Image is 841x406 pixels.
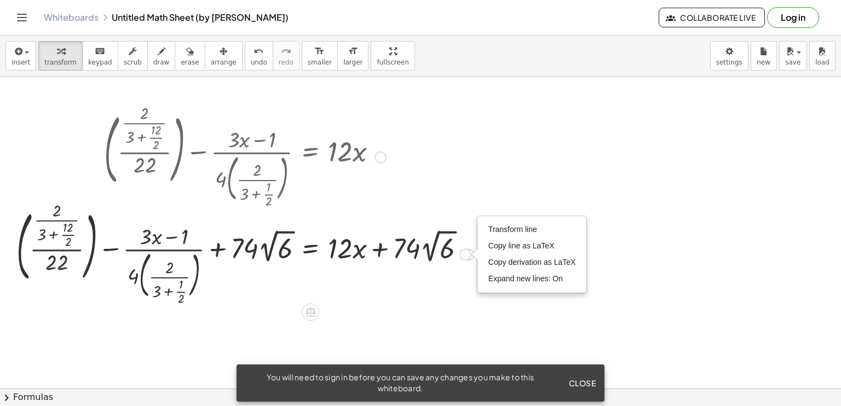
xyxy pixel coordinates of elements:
span: erase [181,59,199,66]
button: keyboardkeypad [82,41,118,71]
button: Close [564,373,600,393]
div: You will need to sign in before you can save any changes you make to this whiteboard. [245,372,555,394]
i: redo [281,45,291,58]
span: fullscreen [377,59,408,66]
button: transform [38,41,83,71]
i: undo [254,45,264,58]
button: redoredo [273,41,299,71]
button: undoundo [245,41,273,71]
span: arrange [211,59,237,66]
button: new [751,41,777,71]
button: settings [710,41,748,71]
button: save [779,41,807,71]
div: Apply the same math to both sides of the equation [302,303,319,321]
i: keyboard [95,45,105,58]
button: Toggle navigation [13,9,31,26]
i: format_size [314,45,325,58]
button: Collaborate Live [659,8,765,27]
span: undo [251,59,267,66]
span: insert [11,59,30,66]
span: larger [343,59,362,66]
span: load [815,59,830,66]
button: format_sizelarger [337,41,368,71]
span: transform [44,59,77,66]
span: keypad [88,59,112,66]
button: format_sizesmaller [302,41,338,71]
span: new [757,59,770,66]
span: Close [568,378,596,388]
span: Expand new lines: On [488,274,563,283]
button: arrange [205,41,243,71]
span: settings [716,59,742,66]
span: Transform line [488,225,537,234]
span: draw [153,59,170,66]
button: fullscreen [371,41,414,71]
span: smaller [308,59,332,66]
i: format_size [348,45,358,58]
span: scrub [124,59,142,66]
span: save [785,59,800,66]
button: erase [175,41,205,71]
span: redo [279,59,293,66]
button: scrub [118,41,148,71]
a: Whiteboards [44,12,99,23]
button: insert [5,41,36,71]
button: draw [147,41,176,71]
span: Copy derivation as LaTeX [488,258,576,266]
span: Collaborate Live [668,13,756,22]
span: Copy line as LaTeX [488,241,555,250]
button: Log in [767,7,819,28]
button: load [809,41,836,71]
